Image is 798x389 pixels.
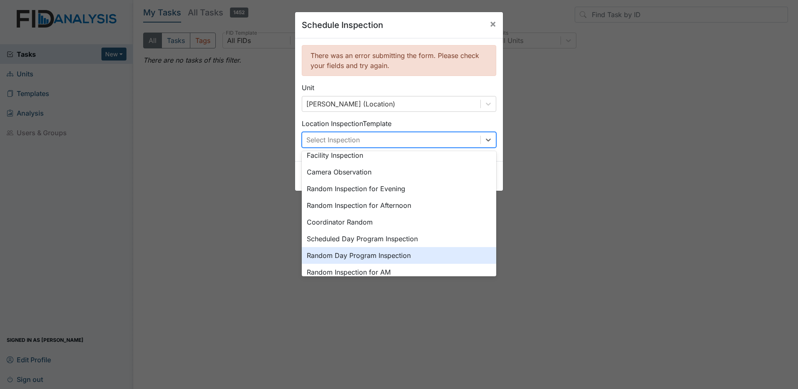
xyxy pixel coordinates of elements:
[302,45,496,76] div: There was an error submitting the form. Please check your fields and try again.
[490,18,496,30] span: ×
[483,12,503,35] button: Close
[302,180,496,197] div: Random Inspection for Evening
[302,264,496,280] div: Random Inspection for AM
[302,147,496,164] div: Facility Inspection
[302,83,314,93] label: Unit
[306,99,395,109] div: [PERSON_NAME] (Location)
[302,214,496,230] div: Coordinator Random
[302,119,391,129] label: Location Inspection Template
[302,197,496,214] div: Random Inspection for Afternoon
[302,230,496,247] div: Scheduled Day Program Inspection
[306,135,360,145] div: Select Inspection
[302,164,496,180] div: Camera Observation
[302,19,383,31] h5: Schedule Inspection
[302,247,496,264] div: Random Day Program Inspection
